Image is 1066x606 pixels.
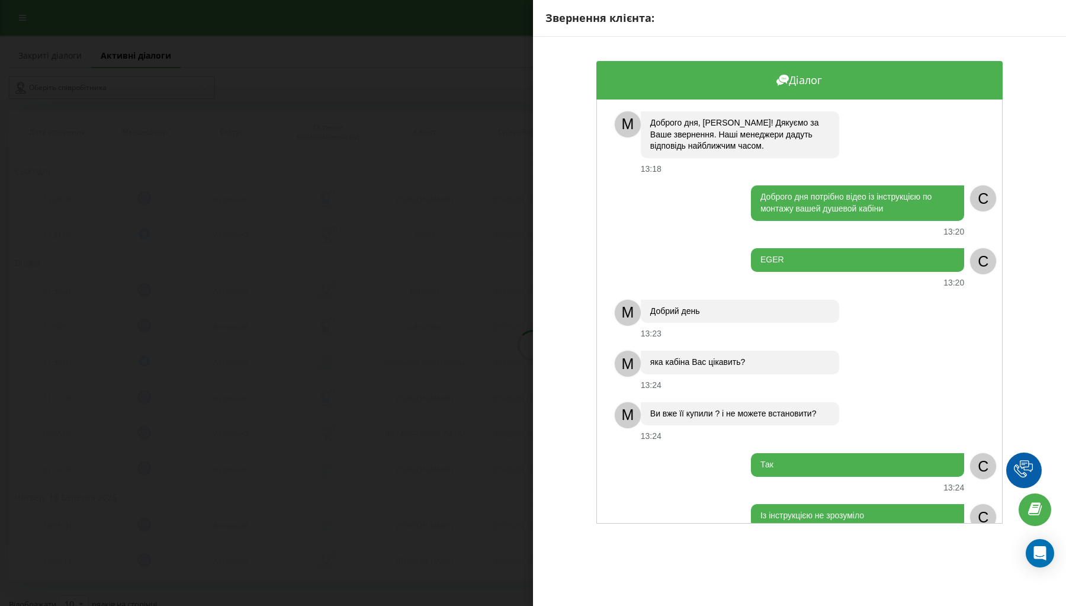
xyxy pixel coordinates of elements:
div: Доброго дня потрібно відео із інструкцією по монтажу вашей душевой кабіни [751,185,964,220]
div: Доброго дня, [PERSON_NAME]! Дякуємо за Ваше звернення. Наші менеджери дадуть відповідь найближчим... [641,111,839,158]
div: M [615,111,641,137]
div: Добрий день [641,300,839,323]
div: 13:23 [641,329,662,339]
div: M [615,351,641,377]
div: 13:24 [641,380,662,390]
div: 13:24 [641,431,662,441]
div: яка кабіна Вас цікавить? [641,351,839,374]
div: Звернення клієнта: [545,11,1054,26]
div: 13:18 [641,164,662,174]
div: Із інструкцією не зрозуміло [751,504,964,528]
div: EGER [751,248,964,272]
div: 13:24 [943,483,964,493]
div: Діалог [596,61,1003,100]
div: Ви вже її купили ? і не можете встановити? [641,402,839,426]
div: 13:20 [943,227,964,237]
div: C [970,453,996,479]
div: C [970,504,996,530]
div: Так [751,453,964,477]
div: Open Intercom Messenger [1026,539,1054,567]
div: C [970,185,996,211]
div: 13:20 [943,278,964,288]
div: M [615,300,641,326]
div: C [970,248,996,274]
div: M [615,402,641,428]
